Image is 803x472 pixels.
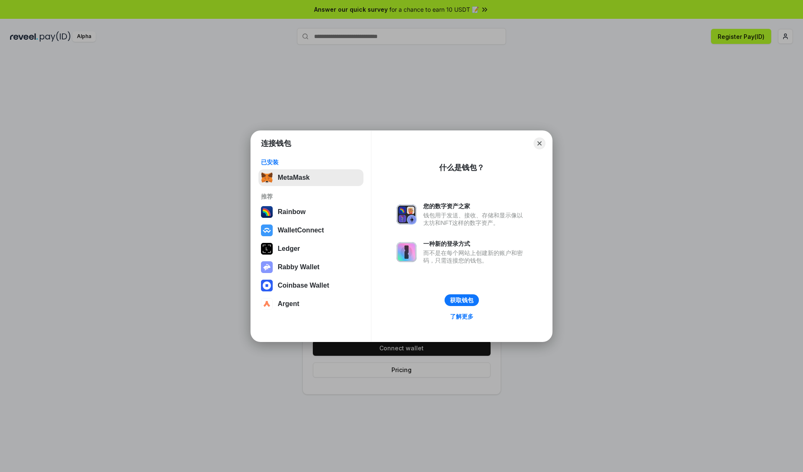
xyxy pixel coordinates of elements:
[445,294,479,306] button: 获取钱包
[258,259,363,276] button: Rabby Wallet
[439,163,484,173] div: 什么是钱包？
[396,204,417,225] img: svg+xml,%3Csvg%20xmlns%3D%22http%3A%2F%2Fwww.w3.org%2F2000%2Fsvg%22%20fill%3D%22none%22%20viewBox...
[261,193,361,200] div: 推荐
[261,280,273,291] img: svg+xml,%3Csvg%20width%3D%2228%22%20height%3D%2228%22%20viewBox%3D%220%200%2028%2028%22%20fill%3D...
[278,227,324,234] div: WalletConnect
[278,208,306,216] div: Rainbow
[450,313,473,320] div: 了解更多
[278,282,329,289] div: Coinbase Wallet
[278,263,320,271] div: Rabby Wallet
[261,138,291,148] h1: 连接钱包
[261,243,273,255] img: svg+xml,%3Csvg%20xmlns%3D%22http%3A%2F%2Fwww.w3.org%2F2000%2Fsvg%22%20width%3D%2228%22%20height%3...
[423,202,527,210] div: 您的数字资产之家
[261,172,273,184] img: svg+xml,%3Csvg%20fill%3D%22none%22%20height%3D%2233%22%20viewBox%3D%220%200%2035%2033%22%20width%...
[534,138,545,149] button: Close
[258,277,363,294] button: Coinbase Wallet
[450,296,473,304] div: 获取钱包
[258,240,363,257] button: Ledger
[258,169,363,186] button: MetaMask
[278,174,309,181] div: MetaMask
[261,225,273,236] img: svg+xml,%3Csvg%20width%3D%2228%22%20height%3D%2228%22%20viewBox%3D%220%200%2028%2028%22%20fill%3D...
[261,206,273,218] img: svg+xml,%3Csvg%20width%3D%22120%22%20height%3D%22120%22%20viewBox%3D%220%200%20120%20120%22%20fil...
[423,249,527,264] div: 而不是在每个网站上创建新的账户和密码，只需连接您的钱包。
[258,204,363,220] button: Rainbow
[258,222,363,239] button: WalletConnect
[278,300,299,308] div: Argent
[445,311,478,322] a: 了解更多
[261,298,273,310] img: svg+xml,%3Csvg%20width%3D%2228%22%20height%3D%2228%22%20viewBox%3D%220%200%2028%2028%22%20fill%3D...
[278,245,300,253] div: Ledger
[423,240,527,247] div: 一种新的登录方式
[423,212,527,227] div: 钱包用于发送、接收、存储和显示像以太坊和NFT这样的数字资产。
[396,242,417,262] img: svg+xml,%3Csvg%20xmlns%3D%22http%3A%2F%2Fwww.w3.org%2F2000%2Fsvg%22%20fill%3D%22none%22%20viewBox...
[261,261,273,273] img: svg+xml,%3Csvg%20xmlns%3D%22http%3A%2F%2Fwww.w3.org%2F2000%2Fsvg%22%20fill%3D%22none%22%20viewBox...
[258,296,363,312] button: Argent
[261,158,361,166] div: 已安装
